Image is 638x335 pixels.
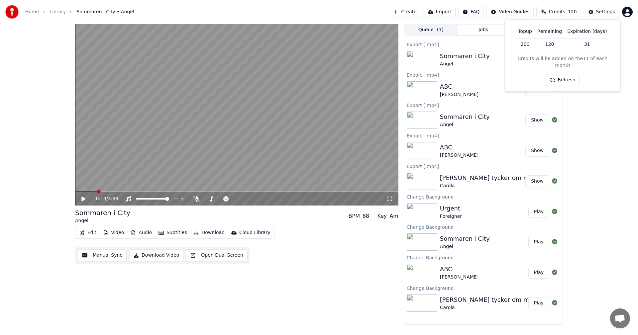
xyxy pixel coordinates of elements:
[549,9,565,15] span: Credits
[404,193,563,201] div: Change Background
[5,5,19,19] img: youka
[25,9,134,15] nav: breadcrumb
[440,265,478,274] div: ABC
[546,74,580,86] button: Refresh
[363,212,369,220] div: 88
[440,152,478,159] div: [PERSON_NAME]
[440,51,490,61] div: Sommaren i City
[440,112,490,122] div: Sommaren i City
[404,253,563,261] div: Change Background
[440,173,535,183] div: [PERSON_NAME] tycker om mig
[440,274,478,281] div: [PERSON_NAME]
[458,6,484,18] button: FAQ
[440,243,490,250] div: Angel
[457,25,510,35] button: Jobs
[404,223,563,231] div: Change Background
[404,101,563,109] div: Export [.mp4]
[535,25,565,38] th: Remaining
[404,284,563,292] div: Change Background
[525,114,549,126] button: Show
[440,82,478,91] div: ABC
[128,228,155,237] button: Audio
[440,143,478,152] div: ABC
[404,71,563,79] div: Export [.mp4]
[77,228,99,237] button: Edit
[610,308,630,328] div: Öppna chatt
[528,236,549,248] button: Play
[186,249,248,261] button: Open Dual Screen
[96,196,112,202] div: /
[584,6,619,18] button: Settings
[96,196,106,202] span: 0:14
[440,122,490,128] div: Angel
[75,217,130,224] div: Angel
[596,9,615,15] div: Settings
[440,234,490,243] div: Sommaren i City
[424,6,456,18] button: Import
[440,204,462,213] div: Urgent
[75,208,130,217] div: Sommaren i City
[568,9,577,15] span: 120
[525,175,549,187] button: Show
[440,304,535,311] div: Carola
[528,206,549,218] button: Play
[156,228,189,237] button: Subtitles
[515,25,534,38] th: Topup
[76,9,134,15] span: Sommaren i City • Angel
[389,212,398,220] div: Am
[108,196,118,202] span: 3:39
[389,6,421,18] button: Create
[404,40,563,48] div: Export [.mp4]
[536,6,581,18] button: Credits120
[405,25,457,35] button: Queue
[535,38,565,50] td: 120
[191,228,227,237] button: Download
[50,9,66,15] a: Library
[440,91,478,98] div: [PERSON_NAME]
[440,183,535,189] div: Carola
[440,213,462,220] div: Foreigner
[78,249,127,261] button: Manual Sync
[565,25,609,38] th: Expiration (days)
[404,131,563,139] div: Export [.mp4]
[528,267,549,279] button: Play
[239,229,270,236] div: Cloud Library
[440,61,490,67] div: Angel
[440,295,535,304] div: [PERSON_NAME] tycker om mig
[565,38,609,50] td: 31
[437,27,444,33] span: ( 1 )
[486,6,534,18] button: Video Guides
[25,9,39,15] a: Home
[349,212,360,220] div: BPM
[129,249,183,261] button: Download Video
[100,228,127,237] button: Video
[510,55,615,69] div: Credits will be added on the 11 of each month
[404,162,563,170] div: Export [.mp4]
[525,145,549,157] button: Show
[515,38,534,50] td: 200
[377,212,387,220] div: Key
[528,297,549,309] button: Play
